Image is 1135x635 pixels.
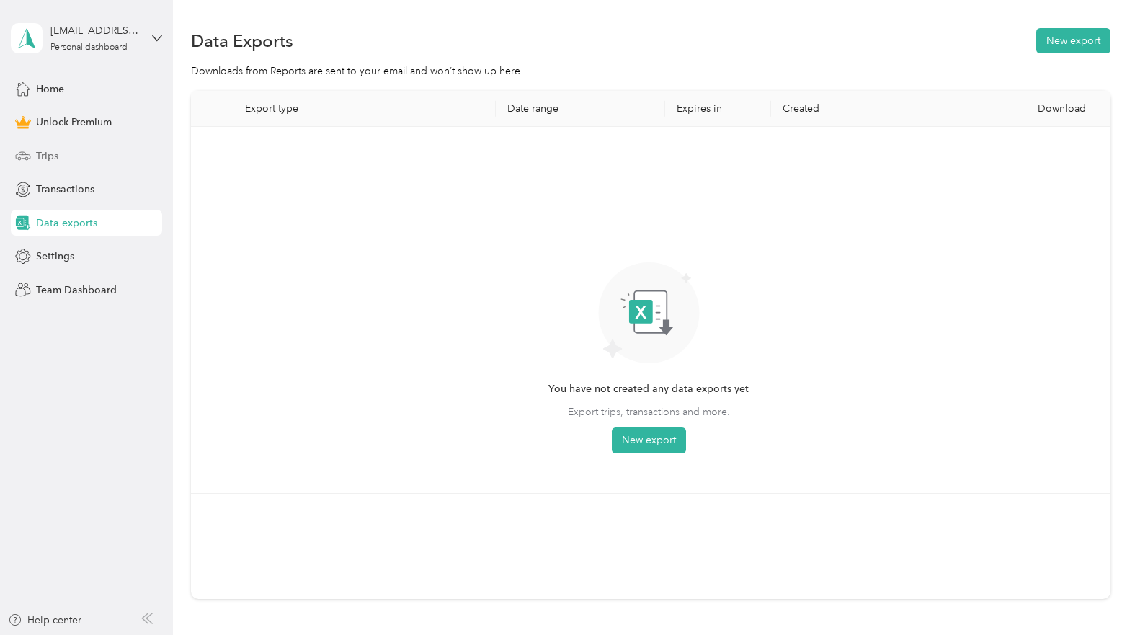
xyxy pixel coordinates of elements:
[50,43,128,52] div: Personal dashboard
[496,91,665,127] th: Date range
[36,216,97,231] span: Data exports
[36,249,74,264] span: Settings
[548,381,749,397] span: You have not created any data exports yet
[36,81,64,97] span: Home
[771,91,940,127] th: Created
[36,283,117,298] span: Team Dashboard
[36,115,112,130] span: Unlock Premium
[36,182,94,197] span: Transactions
[568,404,730,419] span: Export trips, transactions and more.
[36,148,58,164] span: Trips
[612,427,686,453] button: New export
[1054,554,1135,635] iframe: Everlance-gr Chat Button Frame
[8,613,81,628] button: Help center
[191,63,1110,79] div: Downloads from Reports are sent to your email and won’t show up here.
[50,23,141,38] div: [EMAIL_ADDRESS][DOMAIN_NAME]
[1036,28,1110,53] button: New export
[665,91,771,127] th: Expires in
[191,33,293,48] h1: Data Exports
[233,91,497,127] th: Export type
[952,102,1098,115] div: Download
